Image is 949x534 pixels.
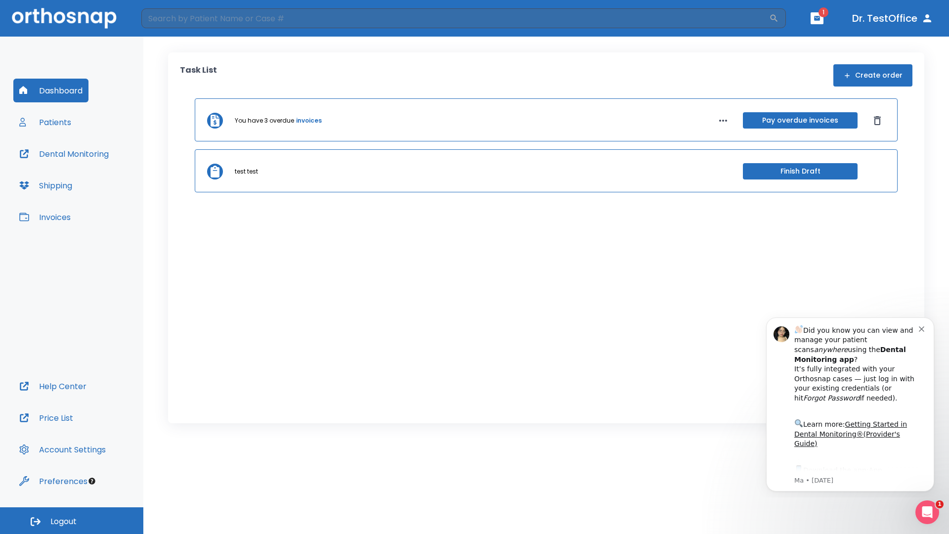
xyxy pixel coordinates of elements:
[50,516,77,527] span: Logout
[743,112,858,129] button: Pay overdue invoices
[13,79,88,102] button: Dashboard
[180,64,217,87] p: Task List
[848,9,937,27] button: Dr. TestOffice
[43,155,168,206] div: Download the app: | ​ Let us know if you need help getting started!
[936,500,944,508] span: 1
[869,113,885,129] button: Dismiss
[43,158,131,176] a: App Store
[13,469,93,493] button: Preferences
[235,116,294,125] p: You have 3 overdue
[87,477,96,486] div: Tooltip anchor
[13,110,77,134] button: Patients
[168,15,175,23] button: Dismiss notification
[141,8,769,28] input: Search by Patient Name or Case #
[13,438,112,461] button: Account Settings
[13,406,79,430] button: Price List
[13,205,77,229] button: Invoices
[915,500,939,524] iframe: Intercom live chat
[235,167,258,176] p: test test
[296,116,322,125] a: invoices
[751,309,949,497] iframe: Intercom notifications message
[743,163,858,179] button: Finish Draft
[833,64,912,87] button: Create order
[13,142,115,166] button: Dental Monitoring
[13,374,92,398] button: Help Center
[12,8,117,28] img: Orthosnap
[819,7,828,17] span: 1
[43,168,168,177] p: Message from Ma, sent 4w ago
[13,174,78,197] button: Shipping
